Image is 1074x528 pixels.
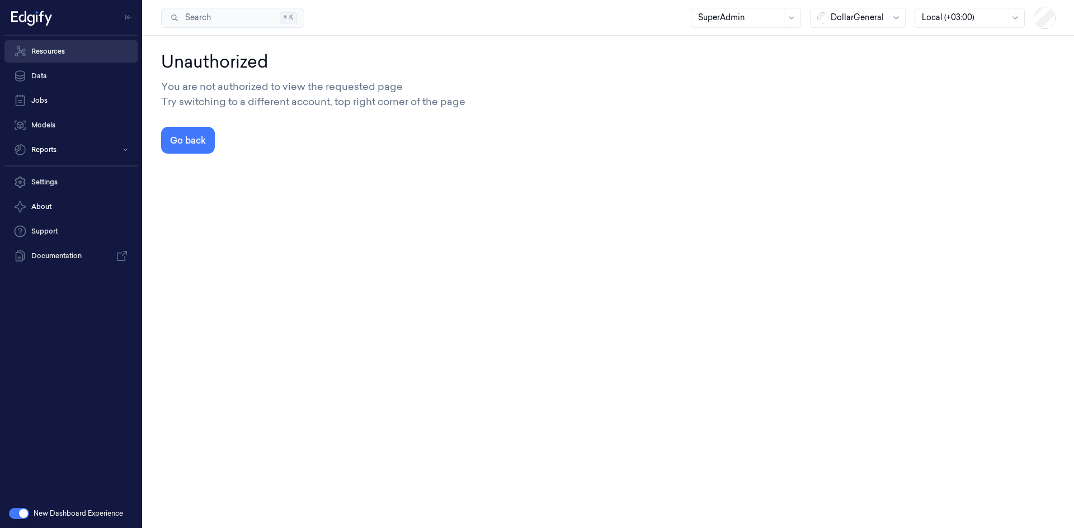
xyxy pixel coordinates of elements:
button: About [4,196,138,218]
button: Toggle Navigation [120,8,138,26]
button: Reports [4,139,138,161]
a: Models [4,114,138,136]
a: Documentation [4,245,138,267]
a: Resources [4,40,138,63]
div: You are not authorized to view the requested page Try switching to a different account, top right... [161,79,1056,109]
button: Go back [161,127,215,154]
a: Support [4,220,138,242]
span: Search [181,12,211,23]
button: Search⌘K [161,8,304,28]
div: Unauthorized [161,49,1056,74]
a: Data [4,65,138,87]
a: Settings [4,171,138,193]
a: Jobs [4,89,138,112]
